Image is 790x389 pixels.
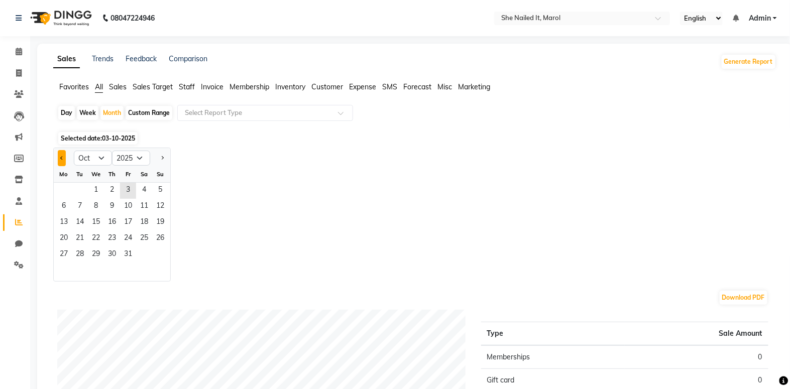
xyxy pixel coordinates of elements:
span: 14 [72,215,88,231]
div: Wednesday, October 15, 2025 [88,215,104,231]
div: Thursday, October 9, 2025 [104,199,120,215]
span: 29 [88,247,104,263]
span: 19 [152,215,168,231]
span: 3 [120,183,136,199]
div: Friday, October 31, 2025 [120,247,136,263]
span: 20 [56,231,72,247]
span: 21 [72,231,88,247]
span: Staff [179,82,195,91]
a: Trends [92,54,114,63]
div: Wednesday, October 22, 2025 [88,231,104,247]
div: Friday, October 24, 2025 [120,231,136,247]
span: Membership [230,82,269,91]
div: Monday, October 20, 2025 [56,231,72,247]
div: Monday, October 6, 2025 [56,199,72,215]
div: Fr [120,166,136,182]
span: 8 [88,199,104,215]
span: 6 [56,199,72,215]
span: Favorites [59,82,89,91]
span: 17 [120,215,136,231]
span: SMS [382,82,397,91]
div: Saturday, October 4, 2025 [136,183,152,199]
span: 23 [104,231,120,247]
span: 11 [136,199,152,215]
span: 2 [104,183,120,199]
div: Monday, October 27, 2025 [56,247,72,263]
span: Admin [749,13,771,24]
span: 18 [136,215,152,231]
span: 26 [152,231,168,247]
div: Sunday, October 19, 2025 [152,215,168,231]
th: Sale Amount [625,322,768,346]
div: Friday, October 10, 2025 [120,199,136,215]
span: 30 [104,247,120,263]
a: Sales [53,50,80,68]
div: Thursday, October 2, 2025 [104,183,120,199]
div: Friday, October 3, 2025 [120,183,136,199]
span: Sales Target [133,82,173,91]
span: Forecast [403,82,431,91]
img: logo [26,4,94,32]
div: Wednesday, October 1, 2025 [88,183,104,199]
div: Custom Range [126,106,172,120]
div: We [88,166,104,182]
span: 03-10-2025 [102,135,135,142]
span: 12 [152,199,168,215]
div: Saturday, October 25, 2025 [136,231,152,247]
div: Tuesday, October 7, 2025 [72,199,88,215]
span: Expense [349,82,376,91]
div: Tuesday, October 21, 2025 [72,231,88,247]
button: Next month [158,150,166,166]
div: Mo [56,166,72,182]
a: Comparison [169,54,207,63]
div: Wednesday, October 29, 2025 [88,247,104,263]
span: 10 [120,199,136,215]
span: Selected date: [58,132,138,145]
span: 7 [72,199,88,215]
div: Sunday, October 5, 2025 [152,183,168,199]
div: Sunday, October 26, 2025 [152,231,168,247]
th: Type [481,322,625,346]
div: Thursday, October 30, 2025 [104,247,120,263]
div: Week [77,106,98,120]
div: Day [58,106,75,120]
span: Marketing [458,82,490,91]
div: Sunday, October 12, 2025 [152,199,168,215]
span: 15 [88,215,104,231]
a: Feedback [126,54,157,63]
span: 16 [104,215,120,231]
span: 31 [120,247,136,263]
div: Sa [136,166,152,182]
select: Select year [112,151,150,166]
span: 5 [152,183,168,199]
span: 24 [120,231,136,247]
span: 25 [136,231,152,247]
span: 1 [88,183,104,199]
span: 27 [56,247,72,263]
button: Generate Report [722,55,775,69]
b: 08047224946 [110,4,155,32]
span: 28 [72,247,88,263]
span: Customer [311,82,343,91]
div: Saturday, October 11, 2025 [136,199,152,215]
span: 13 [56,215,72,231]
div: Monday, October 13, 2025 [56,215,72,231]
div: Tuesday, October 28, 2025 [72,247,88,263]
div: Tu [72,166,88,182]
span: Inventory [275,82,305,91]
div: Thursday, October 16, 2025 [104,215,120,231]
select: Select month [74,151,112,166]
div: Saturday, October 18, 2025 [136,215,152,231]
div: Month [100,106,124,120]
button: Previous month [58,150,66,166]
div: Wednesday, October 8, 2025 [88,199,104,215]
span: Invoice [201,82,223,91]
span: Misc [437,82,452,91]
div: Friday, October 17, 2025 [120,215,136,231]
span: 4 [136,183,152,199]
td: Memberships [481,345,625,369]
div: Th [104,166,120,182]
td: 0 [625,345,768,369]
span: All [95,82,103,91]
div: Tuesday, October 14, 2025 [72,215,88,231]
